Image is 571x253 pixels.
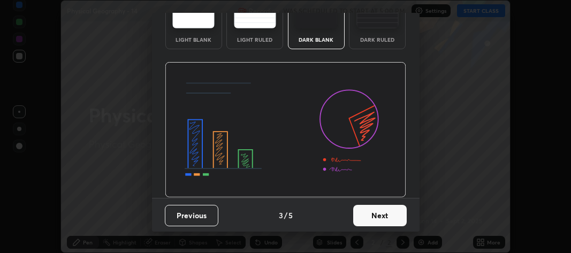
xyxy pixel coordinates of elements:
[356,37,399,42] div: Dark Ruled
[295,37,338,42] div: Dark Blank
[234,3,276,28] img: lightRuledTheme.5fabf969.svg
[165,205,218,226] button: Previous
[288,210,293,221] h4: 5
[172,3,215,28] img: lightTheme.e5ed3b09.svg
[233,37,276,42] div: Light Ruled
[279,210,283,221] h4: 3
[284,210,287,221] h4: /
[353,205,407,226] button: Next
[165,62,406,198] img: darkThemeBanner.d06ce4a2.svg
[295,3,337,28] img: darkTheme.f0cc69e5.svg
[172,37,215,42] div: Light Blank
[356,3,399,28] img: darkRuledTheme.de295e13.svg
